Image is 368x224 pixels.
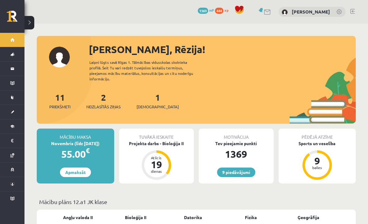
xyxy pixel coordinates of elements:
[279,140,356,181] a: Sports un veselība 9 balles
[199,147,274,161] div: 1369
[37,147,114,161] div: 55.00
[7,11,24,26] a: Rīgas 1. Tālmācības vidusskola
[39,198,353,206] p: Mācību plāns 12.a1 JK klase
[89,60,204,82] div: Laipni lūgts savā Rīgas 1. Tālmācības vidusskolas skolnieka profilā. Šeit Tu vari redzēt tuvojošo...
[89,42,356,57] div: [PERSON_NAME], Rēzija!
[279,129,356,140] div: Pēdējā atzīme
[60,168,91,177] a: Apmaksāt
[282,9,288,15] img: Rēzija Gerenovska
[209,8,214,13] span: mP
[215,8,231,13] a: 444 xp
[308,166,326,169] div: balles
[245,214,257,221] a: Fizika
[217,168,255,177] a: 9 piedāvājumi
[292,9,330,15] a: [PERSON_NAME]
[125,214,146,221] a: Bioloģija II
[147,156,166,160] div: Atlicis
[86,146,90,155] span: €
[63,214,93,221] a: Angļu valoda II
[308,156,326,166] div: 9
[86,92,121,110] a: 2Neizlasītās ziņas
[199,129,274,140] div: Motivācija
[147,169,166,173] div: dienas
[137,104,179,110] span: [DEMOGRAPHIC_DATA]
[86,104,121,110] span: Neizlasītās ziņas
[119,140,194,181] a: Projekta darbs - Bioloģija II Atlicis 19 dienas
[198,8,214,13] a: 1369 mP
[298,214,319,221] a: Ģeogrāfija
[147,160,166,169] div: 19
[137,92,179,110] a: 1[DEMOGRAPHIC_DATA]
[215,8,223,14] span: 444
[49,92,70,110] a: 11Priekšmeti
[37,140,114,147] div: Novembris (līdz [DATE])
[184,214,202,221] a: Datorika
[49,104,70,110] span: Priekšmeti
[199,140,274,147] div: Tev pieejamie punkti
[37,129,114,140] div: Mācību maksa
[119,140,194,147] div: Projekta darbs - Bioloģija II
[279,140,356,147] div: Sports un veselība
[224,8,228,13] span: xp
[119,129,194,140] div: Tuvākā ieskaite
[198,8,208,14] span: 1369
